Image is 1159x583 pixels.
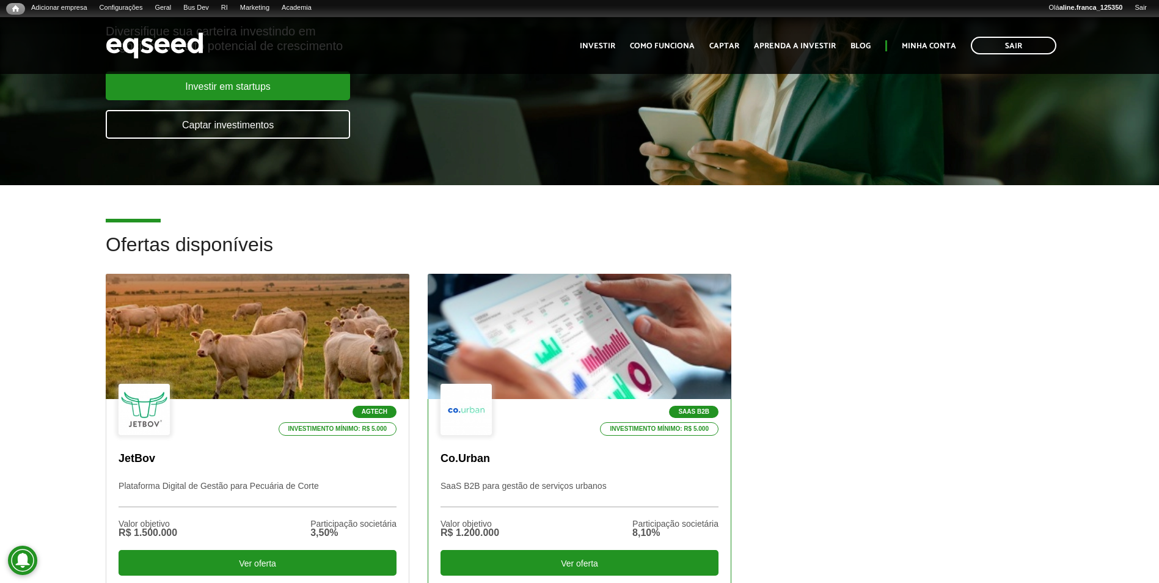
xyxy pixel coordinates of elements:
a: Academia [276,3,318,13]
div: Valor objetivo [441,519,499,528]
span: Início [12,4,19,13]
p: Investimento mínimo: R$ 5.000 [600,422,718,436]
div: 8,10% [632,528,718,538]
div: Ver oferta [441,550,718,576]
a: Investir em startups [106,71,350,100]
p: Co.Urban [441,452,718,466]
p: Agtech [353,406,397,418]
a: Oláaline.franca_125350 [1043,3,1129,13]
div: 3,50% [310,528,397,538]
a: Aprenda a investir [754,42,836,50]
h2: Ofertas disponíveis [106,234,1053,274]
a: Captar [709,42,739,50]
a: Bus Dev [177,3,215,13]
div: Participação societária [310,519,397,528]
div: Valor objetivo [119,519,177,528]
strong: aline.franca_125350 [1059,4,1123,11]
img: EqSeed [106,29,203,62]
a: Investir [580,42,615,50]
a: Captar investimentos [106,110,350,139]
a: Geral [148,3,177,13]
a: RI [215,3,234,13]
a: Minha conta [902,42,956,50]
a: Como funciona [630,42,695,50]
a: Configurações [93,3,149,13]
a: Sair [1128,3,1153,13]
a: Marketing [234,3,276,13]
p: SaaS B2B para gestão de serviços urbanos [441,481,718,507]
div: R$ 1.200.000 [441,528,499,538]
div: Participação societária [632,519,718,528]
a: Sair [971,37,1056,54]
a: Início [6,3,25,15]
a: Blog [850,42,871,50]
div: Ver oferta [119,550,397,576]
p: Investimento mínimo: R$ 5.000 [279,422,397,436]
div: R$ 1.500.000 [119,528,177,538]
a: Adicionar empresa [25,3,93,13]
p: JetBov [119,452,397,466]
p: SaaS B2B [669,406,718,418]
p: Plataforma Digital de Gestão para Pecuária de Corte [119,481,397,507]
